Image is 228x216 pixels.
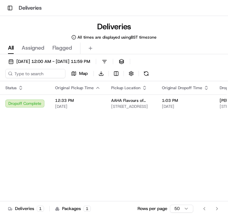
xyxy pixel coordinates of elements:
input: Type to search [5,69,65,78]
div: 1 [37,206,44,212]
span: All times are displayed using BST timezone [77,35,157,40]
div: Packages [55,206,91,212]
span: Flagged [52,44,72,52]
span: AAHA Flavours of [GEOGRAPHIC_DATA] [111,98,151,103]
span: [DATE] [162,104,209,109]
span: All [8,44,14,52]
p: Rows per page [138,206,167,212]
span: [DATE] [55,104,100,109]
button: Refresh [142,69,151,78]
h1: Deliveries [19,4,42,12]
span: [STREET_ADDRESS] [111,104,151,109]
span: Pickup Location [111,85,141,91]
span: Map [79,71,88,77]
button: [DATE] 12:00 AM - [DATE] 11:59 PM [5,57,93,66]
div: 1 [83,206,91,212]
span: [DATE] 12:00 AM - [DATE] 11:59 PM [16,59,90,65]
div: Deliveries [8,206,44,212]
h1: Deliveries [97,21,131,32]
span: 12:33 PM [55,98,100,103]
span: Assigned [22,44,44,52]
button: Map [68,69,91,78]
span: Original Dropoff Time [162,85,202,91]
span: Original Pickup Time [55,85,94,91]
span: Status [5,85,17,91]
span: 1:03 PM [162,98,209,103]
